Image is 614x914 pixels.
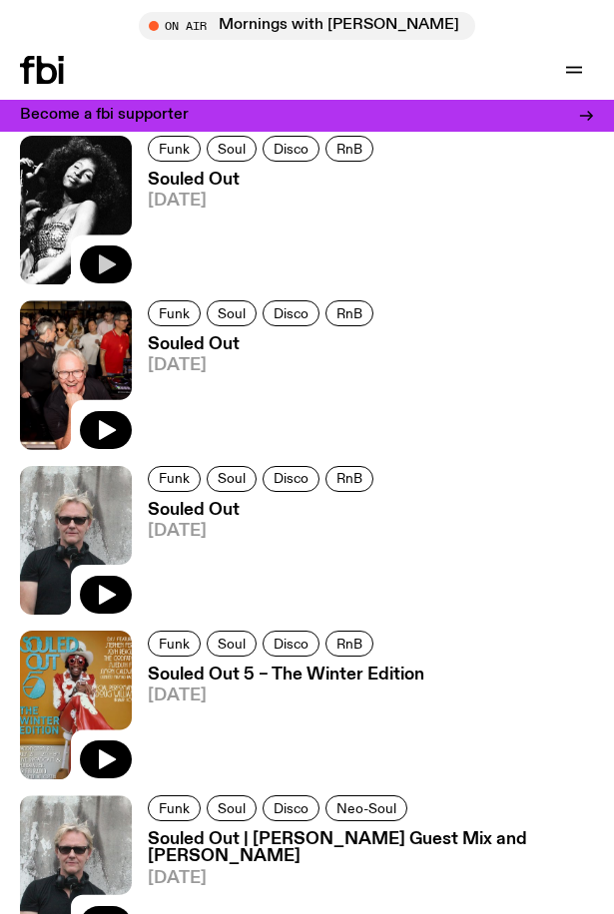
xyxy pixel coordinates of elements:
span: Funk [159,141,190,156]
span: [DATE] [148,357,379,374]
a: Souled Out[DATE] [132,336,379,449]
span: Soul [218,636,246,651]
span: Disco [274,306,308,321]
h3: Become a fbi supporter [20,108,189,123]
span: Neo-Soul [336,801,396,816]
span: Soul [218,471,246,486]
a: Funk [148,631,201,657]
a: Soul [207,136,257,162]
a: Disco [263,795,319,821]
h3: Souled Out 5 – The Winter Edition [148,667,424,684]
a: Neo-Soul [325,795,407,821]
span: Funk [159,471,190,486]
span: [DATE] [148,523,379,540]
a: Soul [207,631,257,657]
h3: Souled Out [148,502,379,519]
a: Soul [207,466,257,492]
span: RnB [336,471,362,486]
a: Disco [263,300,319,326]
button: On AirMornings with [PERSON_NAME] [139,12,475,40]
span: Soul [218,801,246,816]
span: Soul [218,306,246,321]
span: Disco [274,801,308,816]
a: Soul [207,300,257,326]
span: [DATE] [148,687,424,704]
h3: Souled Out | [PERSON_NAME] Guest Mix and [PERSON_NAME] [148,831,594,865]
a: Souled Out 5 – The Winter Edition[DATE] [132,667,424,779]
span: RnB [336,636,362,651]
span: Funk [159,801,190,816]
a: RnB [325,300,373,326]
span: Disco [274,636,308,651]
a: Funk [148,466,201,492]
span: Disco [274,471,308,486]
span: [DATE] [148,870,594,887]
a: Funk [148,300,201,326]
span: [DATE] [148,193,379,210]
h3: Souled Out [148,336,379,353]
a: Funk [148,795,201,821]
h3: Souled Out [148,172,379,189]
span: RnB [336,141,362,156]
a: Souled Out[DATE] [132,172,379,284]
span: Disco [274,141,308,156]
a: Funk [148,136,201,162]
a: Souled Out[DATE] [132,502,379,615]
a: Disco [263,136,319,162]
a: Disco [263,631,319,657]
a: RnB [325,466,373,492]
span: Funk [159,306,190,321]
a: Soul [207,795,257,821]
a: Disco [263,466,319,492]
span: Soul [218,141,246,156]
a: RnB [325,136,373,162]
a: RnB [325,631,373,657]
span: RnB [336,306,362,321]
span: Funk [159,636,190,651]
img: Stephen looks directly at the camera, wearing a black tee, black sunglasses and headphones around... [20,466,132,615]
